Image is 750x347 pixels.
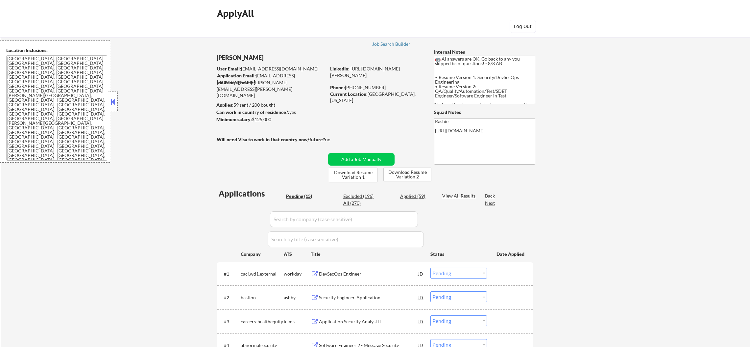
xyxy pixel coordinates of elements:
div: icims [284,318,311,325]
strong: Current Location: [330,91,368,97]
button: Add a Job Manually [328,153,395,166]
div: 59 sent / 200 bought [216,102,326,108]
div: #1 [224,271,235,277]
strong: Will need Visa to work in that country now/future?: [217,137,326,142]
div: Applications [219,190,284,198]
div: Company [241,251,284,257]
div: [GEOGRAPHIC_DATA], [US_STATE] [330,91,423,104]
strong: Applies: [216,102,233,108]
div: workday [284,271,311,277]
a: Job Search Builder [372,41,411,48]
div: #2 [224,294,235,301]
input: Search by company (case sensitive) [270,211,418,227]
div: caci.wd1.external [241,271,284,277]
strong: Can work in country of residence?: [216,109,289,115]
div: ApplyAll [217,8,256,19]
strong: Application Email: [217,73,256,78]
div: Excluded (196) [343,193,376,200]
div: bastion [241,294,284,301]
div: $125,000 [216,116,326,123]
div: Pending (15) [286,193,319,200]
strong: Mailslurp Email: [217,80,251,85]
strong: Phone: [330,85,345,90]
div: [EMAIL_ADDRESS][DOMAIN_NAME] [217,72,326,85]
input: Search by title (case sensitive) [268,231,424,247]
div: Location Inclusions: [6,47,108,54]
button: Download Resume Variation 2 [383,168,431,181]
div: #3 [224,318,235,325]
div: JD [418,315,424,327]
div: yes [216,109,324,116]
div: [PERSON_NAME][EMAIL_ADDRESS][PERSON_NAME][DOMAIN_NAME] [217,79,326,99]
strong: User Email: [217,66,241,71]
div: Next [485,200,496,206]
div: Applied (59) [400,193,433,200]
div: no [325,136,344,143]
div: [PERSON_NAME] [217,54,352,62]
div: Internal Notes [434,49,535,55]
div: Application Security Analyst II [319,318,418,325]
strong: Minimum salary: [216,117,252,122]
div: ashby [284,294,311,301]
div: Security Engineer, Application [319,294,418,301]
strong: LinkedIn: [330,66,350,71]
div: Job Search Builder [372,42,411,46]
div: ATS [284,251,311,257]
button: Log Out [510,20,536,33]
div: JD [418,291,424,303]
a: [URL][DOMAIN_NAME][PERSON_NAME] [330,66,400,78]
div: View All Results [442,193,477,199]
div: [PHONE_NUMBER] [330,84,423,91]
div: DevSecOps Engineer [319,271,418,277]
div: Squad Notes [434,109,535,116]
button: Download Resume Variation 1 [329,168,377,182]
div: JD [418,268,424,280]
div: Back [485,193,496,199]
div: Title [311,251,424,257]
div: Status [430,248,487,260]
div: [EMAIL_ADDRESS][DOMAIN_NAME] [217,66,326,72]
div: careers-healthequity [241,318,284,325]
div: All (270) [343,200,376,206]
div: Date Applied [496,251,525,257]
